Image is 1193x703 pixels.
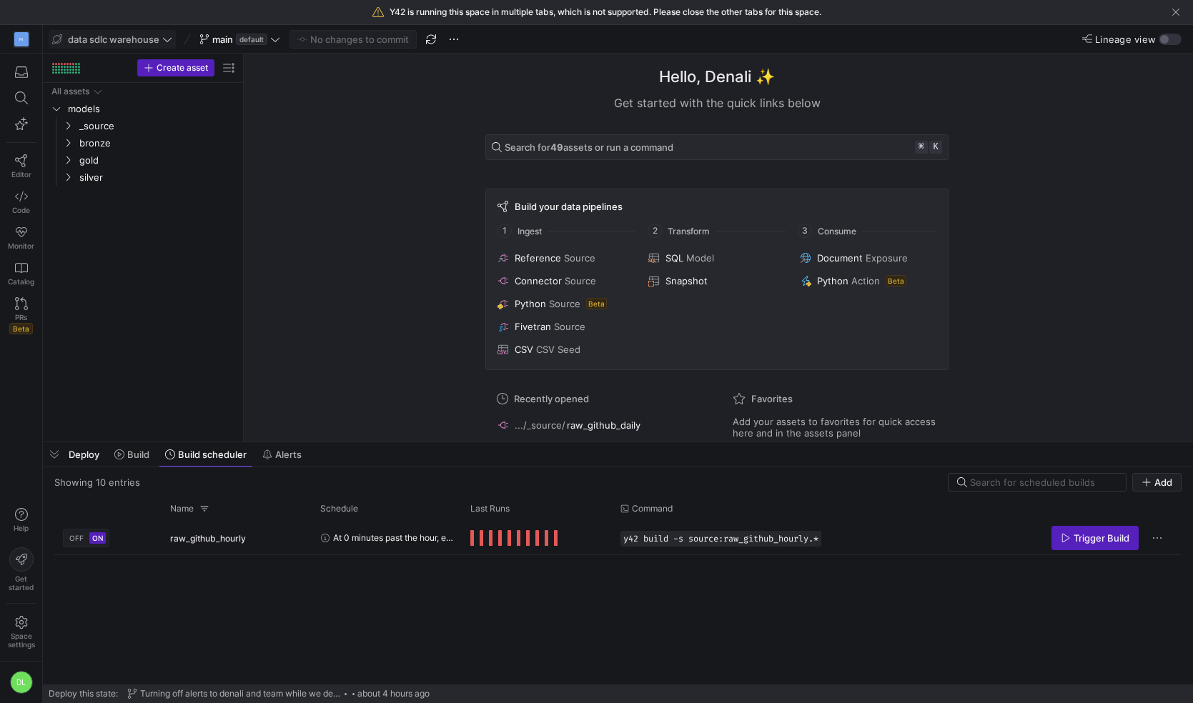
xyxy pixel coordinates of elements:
span: Editor [11,170,31,179]
span: Monitor [8,241,34,250]
span: Model [686,252,714,264]
div: DL [10,671,33,694]
span: Y42 is running this space in multiple tabs, which is not supported. Please close the other tabs f... [390,7,821,17]
span: Deploy this state: [49,689,118,699]
button: Getstarted [6,542,36,597]
a: Monitor [6,220,36,256]
span: Document [817,252,863,264]
button: SQLModel [645,249,788,266]
span: about 4 hours ago [357,689,430,699]
button: FivetranSource [495,318,637,335]
span: Build [127,449,149,460]
button: PythonActionBeta [797,272,939,289]
span: PRs [15,313,27,321]
button: PythonSourceBeta [495,295,637,312]
span: Source [554,321,585,332]
span: Name [170,504,194,514]
div: Press SPACE to select this row. [49,151,237,169]
strong: 49 [550,141,563,153]
span: Action [851,275,880,286]
button: Search for49assets or run a command⌘k [485,134,949,160]
span: Beta [586,298,607,309]
span: At 0 minutes past the hour, every 3 hours, every day [333,521,453,554]
span: Turning off alerts to denali and team while we debug the alert system (#55) [140,689,342,699]
button: Help [6,502,36,539]
span: Fivetran [515,321,551,332]
span: Search for assets or run a command [505,141,673,153]
span: Build your data pipelines [515,201,623,212]
span: Space settings [8,632,35,649]
span: Catalog [8,277,34,286]
button: Turning off alerts to denali and team while we debug the alert system (#55)about 4 hours ago [124,685,433,702]
span: CSV [515,344,533,355]
span: Source [549,298,580,309]
div: Press SPACE to select this row. [54,521,1182,555]
span: Lineage view [1095,34,1156,45]
button: maindefault [196,30,284,49]
button: Add [1132,473,1182,492]
span: Exposure [866,252,908,264]
a: Editor [6,149,36,184]
button: ReferenceSource [495,249,637,266]
span: raw_github_hourly [170,522,246,555]
span: CSV Seed [536,344,580,355]
span: Source [565,275,596,286]
a: Code [6,184,36,220]
div: Get started with the quick links below [485,94,949,111]
h1: Hello, Denali ✨ [659,65,775,89]
span: raw_github_daily [567,419,640,431]
div: M [14,32,29,46]
a: PRsBeta [6,291,36,340]
span: Reference [515,252,561,264]
span: Last Runs [470,504,510,514]
span: Source [564,252,595,264]
span: Add [1154,477,1172,488]
button: .../_source/raw_github_daily [494,416,704,434]
span: Connector [515,275,562,286]
span: silver [79,169,235,186]
button: CSVCSV Seed [495,341,637,358]
div: All assets [51,86,89,96]
button: Build scheduler [159,442,253,467]
button: Build [108,442,156,467]
button: data sdlc warehouse [49,30,176,49]
span: _source [79,118,235,134]
span: Schedule [320,504,358,514]
span: default [236,34,267,45]
div: Press SPACE to select this row. [49,134,237,151]
button: DocumentExposure [797,249,939,266]
button: Alerts [256,442,308,467]
span: ON [92,534,103,542]
div: Press SPACE to select this row. [49,169,237,186]
span: Deploy [69,449,99,460]
a: Spacesettings [6,609,36,655]
span: gold [79,152,235,169]
button: Create asset [137,59,214,76]
span: Recently opened [514,393,589,404]
span: Beta [886,275,906,286]
span: bronze [79,135,235,151]
span: Help [12,524,30,532]
kbd: ⌘ [915,141,928,154]
kbd: k [929,141,942,154]
span: Favorites [751,393,793,404]
span: OFF [69,534,84,542]
div: Press SPACE to select this row. [49,100,237,117]
a: Catalog [6,256,36,291]
div: Showing 10 entries [54,477,140,488]
span: Beta [9,323,33,334]
span: Python [515,298,546,309]
span: SQL [665,252,683,264]
button: Trigger Build [1051,526,1139,550]
span: Trigger Build [1074,532,1129,544]
span: Build scheduler [178,449,247,460]
span: Command [632,504,673,514]
span: Alerts [275,449,302,460]
a: M [6,27,36,51]
span: Snapshot [665,275,708,286]
button: ConnectorSource [495,272,637,289]
span: Get started [9,574,34,592]
div: Press SPACE to select this row. [49,117,237,134]
button: Snapshot [645,272,788,289]
span: Code [12,206,30,214]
